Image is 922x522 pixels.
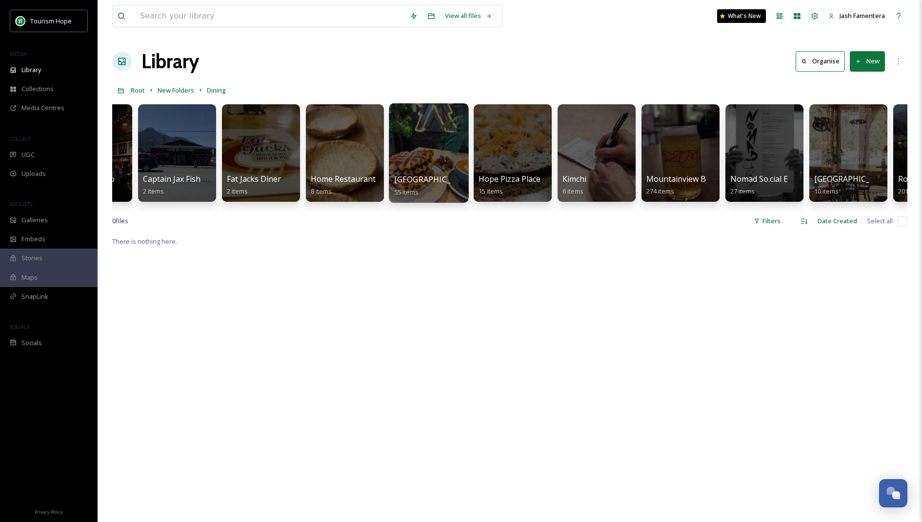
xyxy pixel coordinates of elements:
span: Privacy Policy [35,509,63,515]
span: 27 items [730,187,755,195]
span: MEDIA [10,50,27,58]
span: [GEOGRAPHIC_DATA] [394,174,474,185]
a: Privacy Policy [35,505,63,517]
span: Root [131,86,145,95]
span: SOCIALS [10,323,29,330]
span: Captain Jax Fish & Chips [143,174,230,184]
a: Mountainview Brewing Co.274 items [646,174,744,195]
input: Search your library [135,5,405,27]
a: Root [131,84,145,96]
span: Fat Jacks Diner [227,174,281,184]
span: 6 items [562,187,583,195]
span: UGC [21,150,35,159]
a: Jash Famentera [823,6,890,25]
span: Tourism Hope [30,17,72,25]
a: What's New [717,9,766,23]
span: There is nothing here. [112,237,177,246]
img: logo.png [16,16,25,26]
a: Library [141,47,199,76]
span: Kimchi [562,174,586,184]
span: SnapLink [21,292,48,301]
button: Open Chat [879,479,907,507]
a: Kimchi6 items [562,174,586,195]
span: Select all [867,216,893,226]
a: Home Restaurant8 items [311,174,376,195]
a: Hope Pizza Place15 items [479,174,541,195]
span: Embeds [21,234,45,244]
span: WIDGETS [10,200,32,208]
span: 2 items [143,187,164,195]
a: [GEOGRAPHIC_DATA]55 items [394,175,474,196]
a: Nomad So.cial Eatery27 items [730,174,807,195]
span: Dining [207,86,226,95]
span: Library [21,65,41,75]
a: Captain Jax Fish & Chips2 items [143,174,230,195]
span: New Folders [158,86,194,95]
a: Dining [207,84,226,96]
span: 10 items [814,187,839,195]
button: Organise [796,51,845,71]
span: Nomad So.cial Eatery [730,174,807,184]
span: 2 items [227,187,248,195]
a: New Folders [158,84,194,96]
span: Hope Pizza Place [479,174,541,184]
span: 274 items [646,187,674,195]
button: New [850,51,885,71]
span: 15 items [479,187,503,195]
span: 8 items [311,187,332,195]
span: Media Centres [21,103,64,113]
span: Uploads [21,169,46,178]
span: Stories [21,253,42,263]
div: Filters [749,212,785,231]
a: Organise [796,51,850,71]
span: Mountainview Brewing Co. [646,174,744,184]
span: COLLECT [10,135,31,142]
span: Socials [21,338,42,348]
span: 0 file s [112,216,128,226]
span: Galleries [21,215,48,225]
span: Collections [21,84,54,94]
span: Maps [21,273,38,282]
a: Fat Jacks Diner2 items [227,174,281,195]
span: 55 items [394,187,419,196]
a: View all files [440,6,497,25]
span: Home Restaurant [311,174,376,184]
div: Date Created [813,212,862,231]
span: Jash Famentera [840,11,885,20]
